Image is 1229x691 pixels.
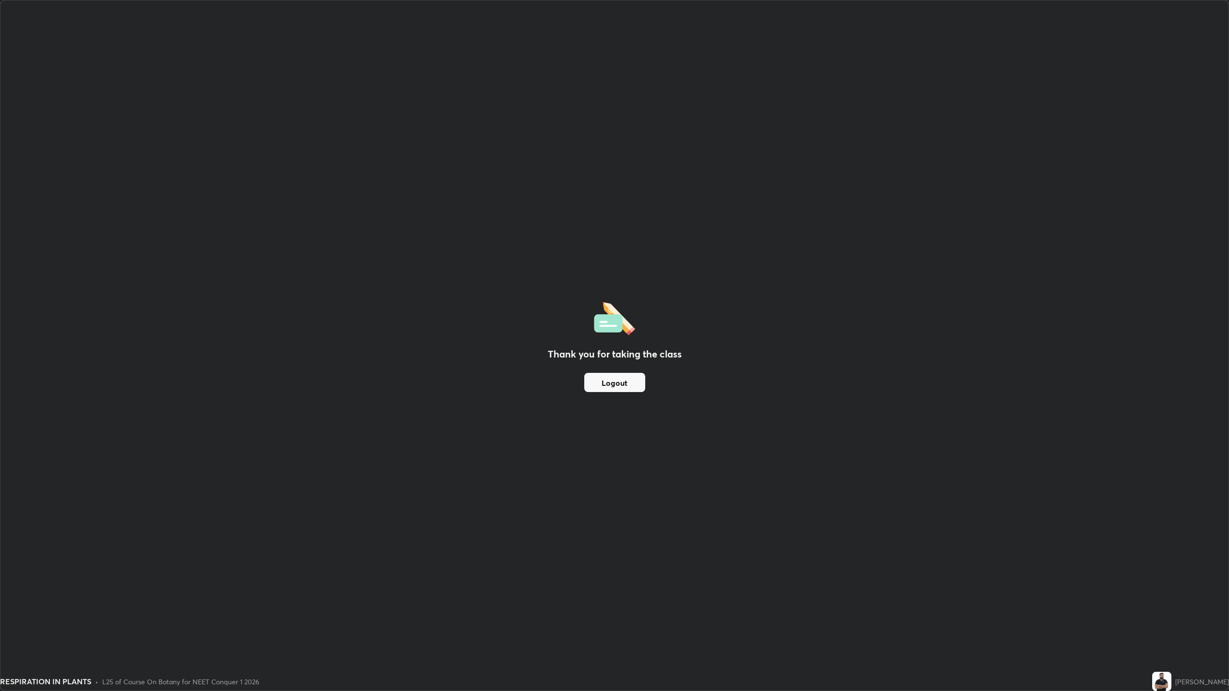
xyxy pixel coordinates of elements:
[594,299,635,335] img: offlineFeedback.1438e8b3.svg
[1175,677,1229,687] div: [PERSON_NAME]
[95,677,98,687] div: •
[548,347,682,361] h2: Thank you for taking the class
[584,373,645,392] button: Logout
[102,677,259,687] div: L25 of Course On Botany for NEET Conquer 1 2026
[1152,672,1171,691] img: 09ba80748d8d41ea85e1c15538fc8721.jpg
